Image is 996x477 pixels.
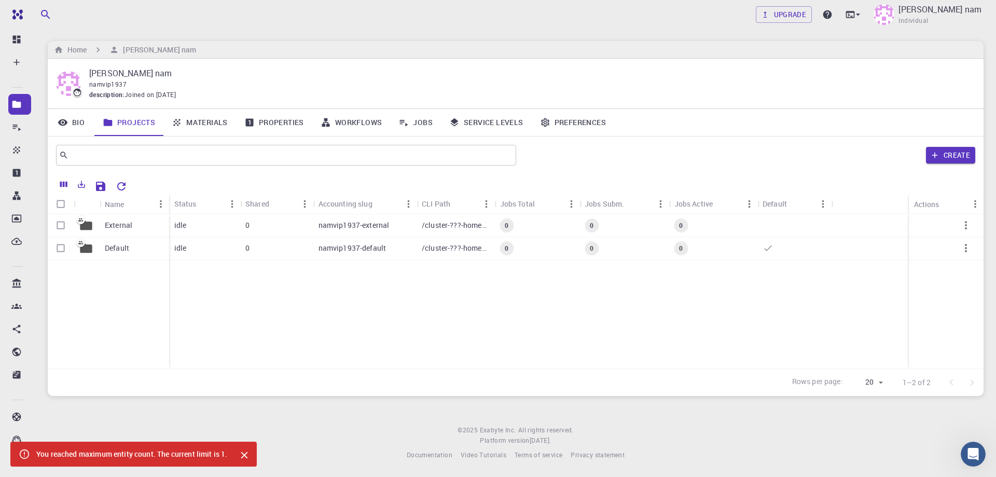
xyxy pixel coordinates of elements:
div: Status [174,194,197,214]
div: Shared [245,194,269,214]
div: Accounting slug [313,194,417,214]
p: namvip1937-default [319,243,386,253]
span: 0 [586,244,598,253]
span: Joined on [DATE] [125,90,176,100]
span: 0 [501,221,513,230]
button: Menu [815,196,832,212]
button: Menu [297,196,313,212]
button: Menu [967,196,984,212]
a: Documentation [407,450,452,460]
div: Jobs Active [669,194,758,214]
button: Export [73,176,90,193]
div: Actions [909,194,984,214]
button: Columns [55,176,73,193]
div: Default [757,194,832,214]
a: Exabyte Inc. [480,425,516,435]
div: Name [100,194,169,214]
span: 0 [675,244,687,253]
span: description : [89,90,125,100]
div: CLI Path [422,194,450,214]
div: Jobs Total [495,194,580,214]
div: Jobs Subm. [585,194,625,214]
button: Close [236,447,253,464]
button: Sort [269,196,286,212]
a: Video Tutorials [461,450,506,460]
p: 0 [245,243,250,253]
div: Icon [74,194,100,214]
p: /cluster-???-home/namvip1937/namvip1937-default [422,243,490,253]
a: Privacy statement [571,450,625,460]
span: Privacy statement [571,451,625,459]
button: Create [926,147,975,163]
span: 0 [501,244,513,253]
span: Individual [898,16,928,26]
div: Shared [240,194,313,214]
button: Sort [196,196,213,212]
a: [DATE]. [530,435,551,446]
button: Menu [400,196,417,212]
a: Projects [94,109,163,136]
span: Exabyte Inc. [480,426,516,434]
nav: breadcrumb [52,44,198,56]
span: 0 [586,221,598,230]
span: Platform version [480,435,529,446]
button: Reset Explorer Settings [111,176,132,197]
div: 20 [847,375,886,390]
span: namvip1937 [89,80,127,88]
span: © 2025 [458,425,479,435]
div: Status [169,194,241,214]
a: Upgrade [756,6,812,23]
div: Accounting slug [319,194,372,214]
a: Bio [48,109,94,136]
span: [DATE] . [530,436,551,444]
h6: [PERSON_NAME] nam [119,44,196,56]
p: idle [174,243,187,253]
p: Default [105,243,129,253]
div: Jobs Active [674,194,713,214]
p: idle [174,220,187,230]
a: Properties [236,109,312,136]
p: 0 [245,220,250,230]
img: dang nhat nam [874,4,894,25]
iframe: Intercom live chat [961,442,986,467]
div: Jobs Total [500,194,535,214]
button: Sort [125,196,141,212]
button: Sort [372,196,389,212]
p: namvip1937-external [319,220,390,230]
button: Menu [653,196,669,212]
p: /cluster-???-home/namvip1937/namvip1937-external [422,220,490,230]
span: 0 [675,221,687,230]
button: Menu [741,196,757,212]
a: Service Levels [441,109,532,136]
a: Preferences [532,109,614,136]
a: Materials [163,109,236,136]
span: All rights reserved. [518,425,574,435]
div: Name [105,194,125,214]
a: Workflows [312,109,391,136]
div: CLI Path [417,194,495,214]
button: Menu [224,196,240,212]
div: Jobs Subm. [579,194,669,214]
p: [PERSON_NAME] nam [898,3,981,16]
a: Jobs [390,109,441,136]
p: [PERSON_NAME] nam [89,67,967,79]
p: Rows per page: [792,376,843,388]
div: You reached maximum entity count. The current limit is 1. [36,445,228,464]
div: Actions [914,194,939,214]
span: Documentation [407,451,452,459]
button: Save Explorer Settings [90,176,111,197]
button: Menu [563,196,579,212]
img: logo [8,9,23,20]
button: Menu [153,196,169,212]
span: Video Tutorials [461,451,506,459]
p: 1–2 of 2 [903,377,931,388]
span: Terms of service [515,451,562,459]
a: Terms of service [515,450,562,460]
p: External [105,220,132,230]
span: Support [21,7,58,17]
h6: Home [63,44,87,56]
button: Menu [478,196,495,212]
div: Default [763,194,787,214]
